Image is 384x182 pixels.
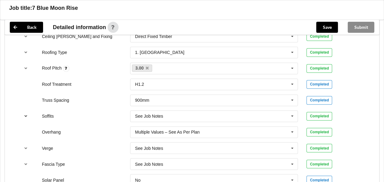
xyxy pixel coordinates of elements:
[42,82,71,87] label: Roof Treatment
[306,144,332,152] div: Completed
[9,5,32,12] h3: Job title:
[20,142,32,154] button: reference-toggle
[306,80,332,89] div: Completed
[306,96,332,104] div: Completed
[20,63,32,74] button: reference-toggle
[42,130,60,135] label: Overhang
[42,34,112,39] label: Ceiling [PERSON_NAME] and Fixing
[135,130,199,134] div: Multiple Values – See As Per Plan
[306,32,332,41] div: Completed
[42,50,67,55] label: Roofing Type
[135,50,184,55] div: 1. [GEOGRAPHIC_DATA]
[20,111,32,122] button: reference-toggle
[42,66,63,70] label: Roof Pitch
[135,98,149,102] div: 900mm
[306,160,332,168] div: Completed
[53,25,106,30] span: Detailed information
[306,112,332,120] div: Completed
[135,82,144,86] div: H1.2
[135,146,163,150] div: See Job Notes
[316,22,338,33] button: Save
[306,48,332,57] div: Completed
[132,64,152,72] a: 3.00
[135,114,163,118] div: See Job Notes
[10,22,43,33] button: Back
[20,158,32,169] button: reference-toggle
[306,64,332,73] div: Completed
[20,47,32,58] button: reference-toggle
[42,98,69,103] label: Truss Spacing
[20,31,32,42] button: reference-toggle
[42,146,53,150] label: Verge
[135,162,163,166] div: See Job Notes
[135,34,172,39] div: Direct Fixed Timber
[135,178,141,182] div: No
[42,114,54,119] label: Soffits
[32,5,78,12] h3: 7 Blue Moon Rise
[306,128,332,136] div: Completed
[42,161,65,166] label: Fascia Type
